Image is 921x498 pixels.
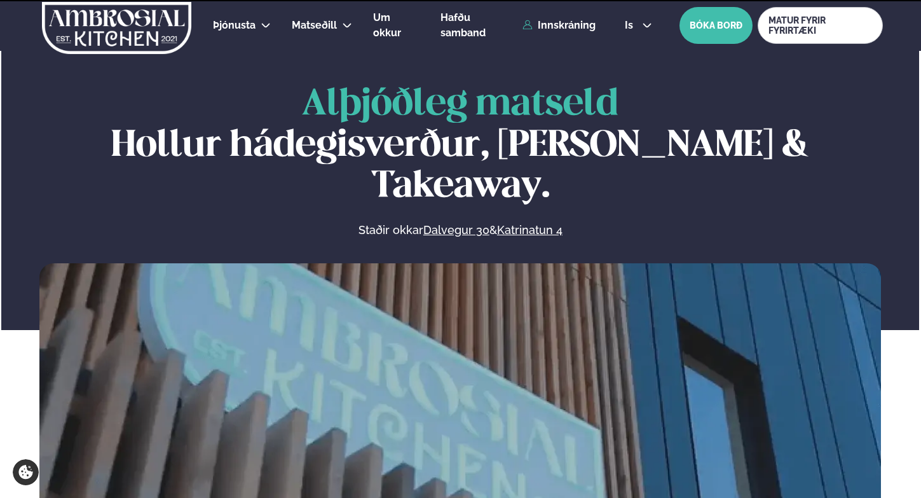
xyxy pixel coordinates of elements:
span: Um okkur [373,11,401,39]
span: Alþjóðleg matseld [302,87,618,122]
a: Cookie settings [13,459,39,485]
a: Dalvegur 30 [423,223,489,238]
button: is [615,20,662,31]
span: is [625,20,637,31]
a: MATUR FYRIR FYRIRTÆKI [758,7,883,44]
h1: Hollur hádegisverður, [PERSON_NAME] & Takeaway. [39,85,881,207]
button: BÓKA BORÐ [679,7,753,44]
span: Matseðill [292,19,337,31]
a: Katrinatun 4 [497,223,563,238]
a: Þjónusta [213,18,256,33]
img: logo [41,2,193,54]
span: Hafðu samband [440,11,486,39]
a: Um okkur [373,10,420,41]
span: Þjónusta [213,19,256,31]
a: Hafðu samband [440,10,516,41]
a: Matseðill [292,18,337,33]
p: Staðir okkar & [220,223,700,238]
a: Innskráning [522,20,596,31]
